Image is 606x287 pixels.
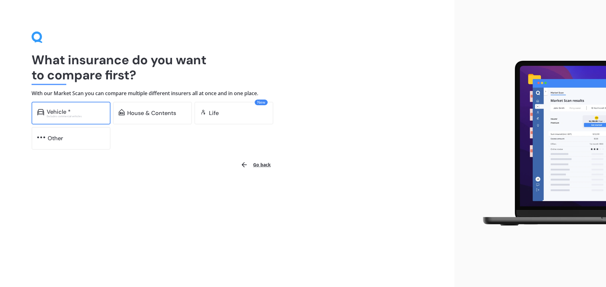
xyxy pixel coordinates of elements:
[119,109,125,115] img: home-and-contents.b802091223b8502ef2dd.svg
[37,109,44,115] img: car.f15378c7a67c060ca3f3.svg
[32,90,423,97] h4: With our Market Scan you can compare multiple different insurers all at once and in one place.
[255,100,268,105] span: New
[474,57,606,230] img: laptop.webp
[127,110,176,116] div: House & Contents
[209,110,219,116] div: Life
[200,109,206,115] img: life.f720d6a2d7cdcd3ad642.svg
[47,109,71,115] div: Vehicle *
[237,157,275,172] button: Go back
[37,134,45,141] img: other.81dba5aafe580aa69f38.svg
[32,52,423,83] h1: What insurance do you want to compare first?
[48,135,63,141] div: Other
[47,115,105,118] div: Excludes commercial vehicles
